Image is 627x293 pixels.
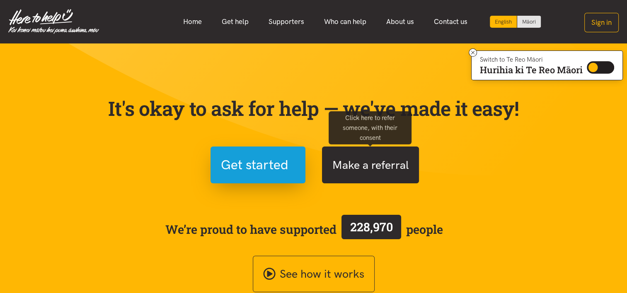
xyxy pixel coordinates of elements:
[490,16,541,28] div: Language toggle
[8,9,99,34] img: Home
[584,13,619,32] button: Sign in
[329,111,412,144] div: Click here to refer someone, with their consent
[253,256,375,293] a: See how it works
[221,154,288,175] span: Get started
[322,146,419,183] button: Make a referral
[480,57,583,62] p: Switch to Te Reo Māori
[424,13,477,31] a: Contact us
[107,96,521,120] p: It's okay to ask for help — we've made it easy!
[165,213,443,245] span: We’re proud to have supported people
[376,13,424,31] a: About us
[314,13,376,31] a: Who can help
[212,13,259,31] a: Get help
[517,16,541,28] a: Switch to Te Reo Māori
[173,13,212,31] a: Home
[480,66,583,74] p: Hurihia ki Te Reo Māori
[490,16,517,28] div: Current language
[350,219,393,235] span: 228,970
[336,213,406,245] a: 228,970
[259,13,314,31] a: Supporters
[211,146,305,183] button: Get started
